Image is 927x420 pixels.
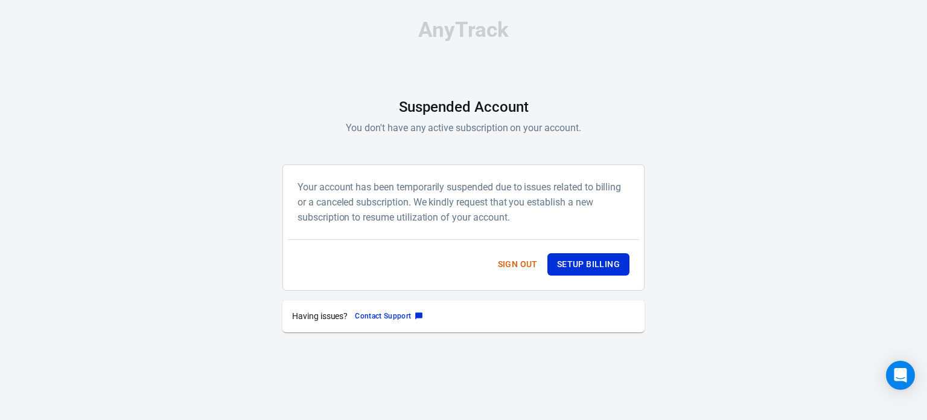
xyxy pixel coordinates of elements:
div: AnyTrack [282,19,645,40]
button: Contact Support [350,310,425,323]
p: You don't have any active subscription on your account. [346,120,581,135]
button: Setup Billing [547,253,629,276]
h1: Suspended Account [399,99,529,115]
div: Open Intercom Messenger [886,361,915,390]
h6: Your account has been temporarily suspended due to issues related to billing or a canceled subscr... [298,179,629,225]
p: Having issues? [292,310,348,323]
button: Sign out [493,253,543,276]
